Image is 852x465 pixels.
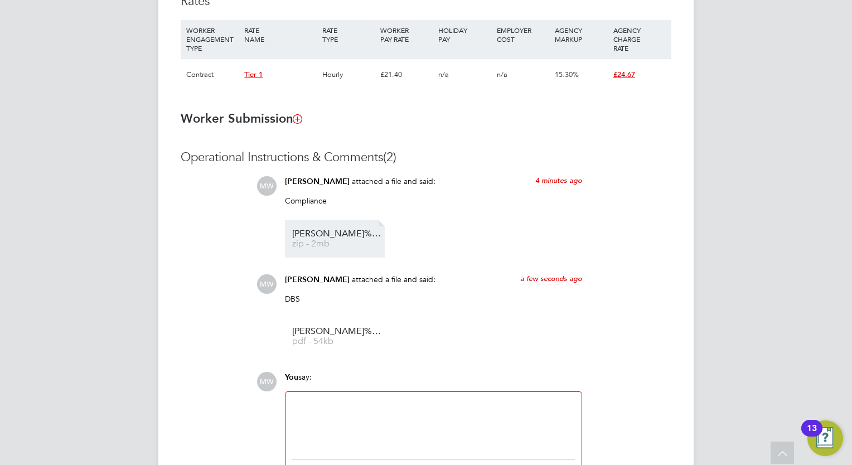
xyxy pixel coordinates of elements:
span: 15.30% [555,70,579,79]
span: [PERSON_NAME]%20Hurley%20DBS [292,327,381,336]
span: zip - 2mb [292,240,381,248]
button: Open Resource Center, 13 new notifications [807,420,843,456]
span: attached a file and said: [352,274,435,284]
span: [PERSON_NAME] [285,275,350,284]
span: MW [257,372,277,391]
span: [PERSON_NAME] [285,177,350,186]
span: n/a [497,70,507,79]
div: WORKER ENGAGEMENT TYPE [183,20,241,58]
div: RATE TYPE [319,20,377,49]
span: MW [257,274,277,294]
span: n/a [438,70,449,79]
span: £24.67 [613,70,635,79]
div: AGENCY CHARGE RATE [611,20,669,58]
div: Hourly [319,59,377,91]
span: [PERSON_NAME]%20Hurley%20COC%20 [292,230,381,238]
span: You [285,372,298,382]
span: MW [257,176,277,196]
div: RATE NAME [241,20,319,49]
div: HOLIDAY PAY [435,20,493,49]
div: say: [285,372,582,391]
div: 13 [807,428,817,443]
span: (2) [383,149,396,164]
span: Tier 1 [244,70,263,79]
a: [PERSON_NAME]%20Hurley%20COC%20 zip - 2mb [292,230,381,248]
div: £21.40 [377,59,435,91]
h3: Operational Instructions & Comments [181,149,671,166]
span: 4 minutes ago [535,176,582,185]
p: DBS [285,294,582,304]
span: pdf - 54kb [292,337,381,346]
div: Contract [183,59,241,91]
a: [PERSON_NAME]%20Hurley%20DBS pdf - 54kb [292,327,381,346]
p: Compliance [285,196,582,206]
div: AGENCY MARKUP [552,20,610,49]
div: WORKER PAY RATE [377,20,435,49]
span: a few seconds ago [520,274,582,283]
div: EMPLOYER COST [494,20,552,49]
b: Worker Submission [181,111,302,126]
span: attached a file and said: [352,176,435,186]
